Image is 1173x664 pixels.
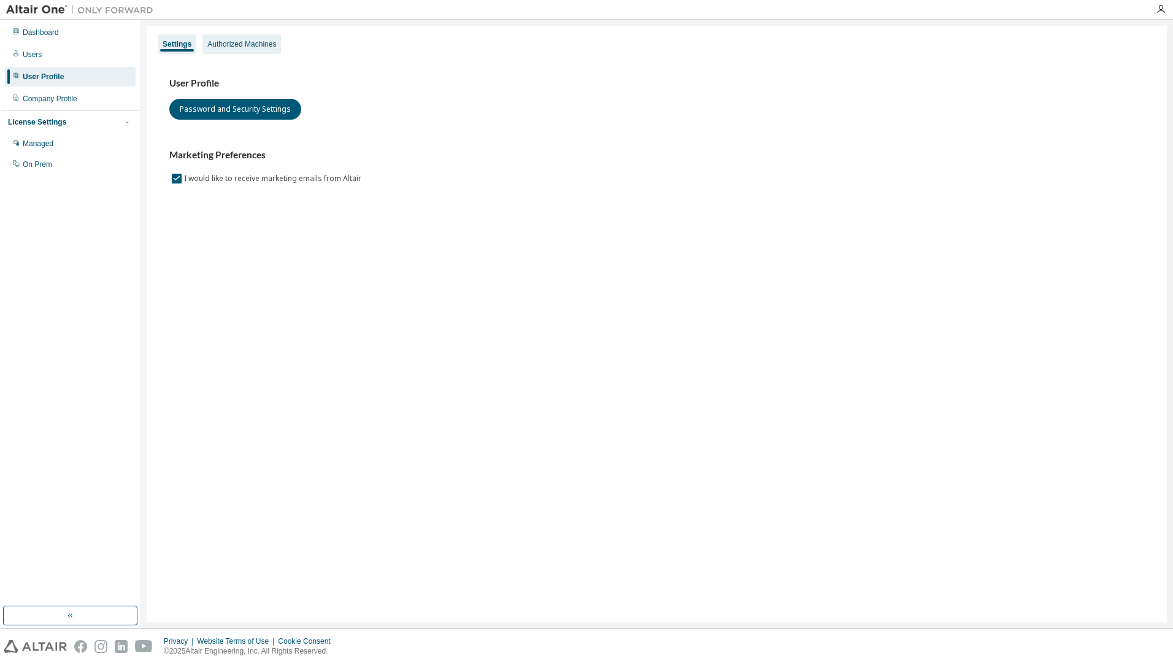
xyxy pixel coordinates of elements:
[164,646,338,657] p: © 2025 Altair Engineering, Inc. All Rights Reserved.
[4,640,67,653] img: altair_logo.svg
[74,640,87,653] img: facebook.svg
[115,640,128,653] img: linkedin.svg
[23,50,42,60] div: Users
[6,4,160,16] img: Altair One
[197,636,278,646] div: Website Terms of Use
[278,636,337,646] div: Cookie Consent
[164,636,197,646] div: Privacy
[23,94,77,104] div: Company Profile
[94,640,107,653] img: instagram.svg
[23,28,59,37] div: Dashboard
[23,72,64,82] div: User Profile
[135,640,153,653] img: youtube.svg
[163,39,191,49] div: Settings
[169,99,301,120] button: Password and Security Settings
[23,160,52,169] div: On Prem
[169,149,1145,161] h3: Marketing Preferences
[207,39,276,49] div: Authorized Machines
[169,77,1145,90] h3: User Profile
[23,139,53,149] div: Managed
[184,171,364,186] label: I would like to receive marketing emails from Altair
[8,117,66,127] div: License Settings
